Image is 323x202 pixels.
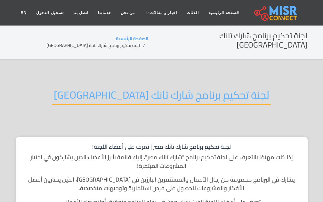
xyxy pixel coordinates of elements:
a: تسجيل الدخول [31,7,68,19]
h2: لجنة تحكيم برنامج شارك تانك [GEOGRAPHIC_DATA] [148,31,308,50]
p: إذا كنت مهتمًا بالتعرف على لجنة تحكيم برنامج "شارك تانك مصر"، إليك قائمة بأبرز الأعضاء الذين يشار... [22,153,301,170]
a: الفئات [182,7,204,19]
a: الصفحة الرئيسية [204,7,244,19]
a: اتصل بنا [69,7,93,19]
a: من نحن [116,7,140,19]
h1: لجنة تحكيم برنامج شارك تانك مصر | تعرف على أعضاء اللجنة! [22,143,301,150]
a: اخبار و مقالات [140,7,182,19]
a: الصفحة الرئيسية [116,34,148,43]
span: اخبار و مقالات [150,10,177,16]
h2: لجنة تحكيم برنامج شارك تانك [GEOGRAPHIC_DATA] [52,89,271,105]
p: يشارك في البرنامج مجموعة من رجال الأعمال والمستثمرين البارزين في [GEOGRAPHIC_DATA]، الذين يختارون... [22,175,301,192]
a: EN [16,7,32,19]
a: خدماتنا [93,7,116,19]
img: main.misr_connect [254,5,297,21]
li: لجنة تحكيم برنامج شارك تانك [GEOGRAPHIC_DATA] [46,42,148,49]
